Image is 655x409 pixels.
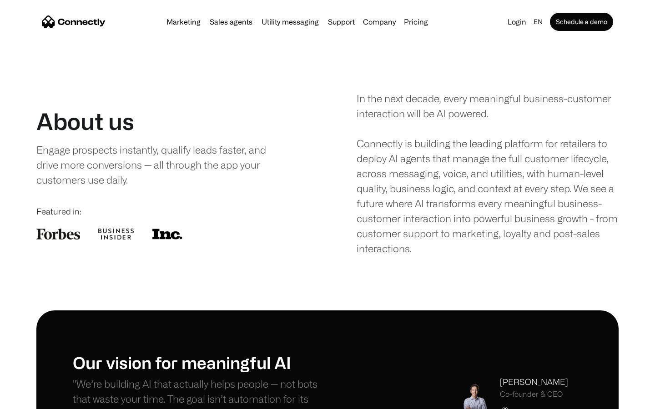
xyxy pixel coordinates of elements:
aside: Language selected: English [9,392,55,406]
a: Marketing [163,18,204,25]
a: Utility messaging [258,18,322,25]
a: Sales agents [206,18,256,25]
div: en [534,15,543,28]
ul: Language list [18,393,55,406]
h1: Our vision for meaningful AI [73,353,327,372]
div: Co-founder & CEO [500,390,568,399]
div: [PERSON_NAME] [500,376,568,388]
div: Engage prospects instantly, qualify leads faster, and drive more conversions — all through the ap... [36,142,285,187]
div: Company [363,15,396,28]
a: Login [504,15,530,28]
a: Pricing [400,18,432,25]
div: In the next decade, every meaningful business-customer interaction will be AI powered. Connectly ... [357,91,619,256]
h1: About us [36,108,134,135]
a: Support [324,18,358,25]
div: Featured in: [36,205,298,218]
a: Schedule a demo [550,13,613,31]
